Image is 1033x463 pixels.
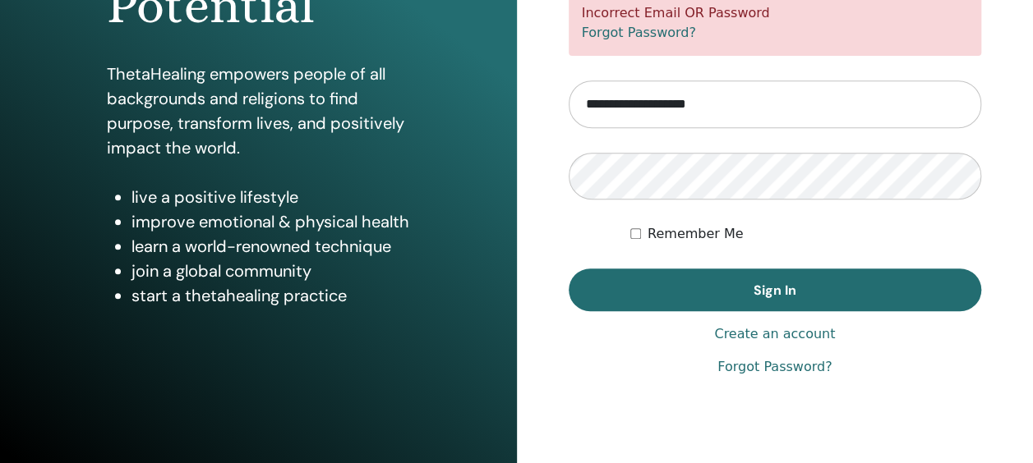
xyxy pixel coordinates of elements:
a: Forgot Password? [717,357,832,377]
span: Sign In [754,282,796,299]
li: start a thetahealing practice [131,283,410,308]
li: live a positive lifestyle [131,185,410,209]
p: ThetaHealing empowers people of all backgrounds and religions to find purpose, transform lives, a... [107,62,410,160]
li: improve emotional & physical health [131,209,410,234]
li: learn a world-renowned technique [131,234,410,259]
button: Sign In [569,268,982,311]
label: Remember Me [648,224,744,244]
a: Forgot Password? [582,25,696,40]
div: Keep me authenticated indefinitely or until I manually logout [630,224,981,244]
li: join a global community [131,259,410,283]
a: Create an account [714,324,835,344]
